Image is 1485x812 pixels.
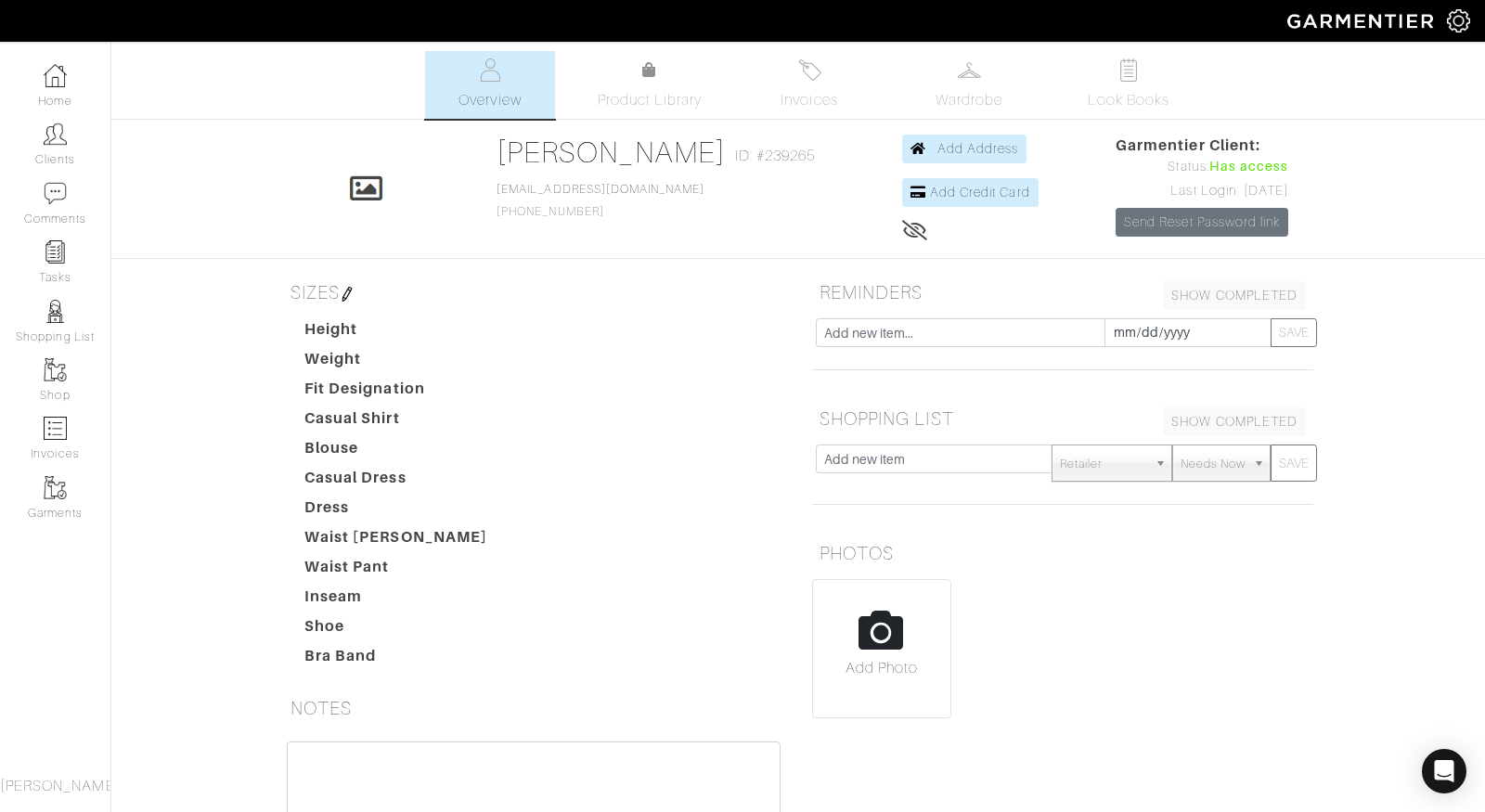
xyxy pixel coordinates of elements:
dt: Casual Dress [291,467,502,496]
img: wardrobe-487a4870c1b7c33e795ec22d11cfc2ed9d08956e64fb3008fe2437562e282088.svg [958,58,981,82]
dt: Shoe [291,615,502,645]
span: Invoices [781,89,837,111]
button: SAVE [1271,445,1317,482]
img: gear-icon-white-bd11855cb880d31180b6d7d6211b90ccbf57a29d726f0c71d8c61bd08dd39cc2.png [1447,9,1470,32]
img: pen-cf24a1663064a2ec1b9c1bd2387e9de7a2fa800b781884d57f21acf72779bad2.png [340,287,355,302]
dt: Bra Band [291,645,502,675]
a: [PERSON_NAME] [497,135,726,169]
h5: PHOTOS [812,535,1313,572]
a: Look Books [1064,51,1194,119]
dt: Casual Shirt [291,407,502,437]
img: stylists-icon-eb353228a002819b7ec25b43dbf5f0378dd9e0616d9560372ff212230b889e62.png [44,300,67,323]
dt: Blouse [291,437,502,467]
img: garments-icon-b7da505a4dc4fd61783c78ac3ca0ef83fa9d6f193b1c9dc38574b1d14d53ca28.png [44,476,67,499]
input: Add new item... [816,318,1105,347]
img: todo-9ac3debb85659649dc8f770b8b6100bb5dab4b48dedcbae339e5042a72dfd3cc.svg [1117,58,1141,82]
img: garmentier-logo-header-white-b43fb05a5012e4ada735d5af1a66efaba907eab6374d6393d1fbf88cb4ef424d.png [1278,5,1447,37]
a: Add Credit Card [902,178,1039,207]
img: basicinfo-40fd8af6dae0f16599ec9e87c0ef1c0a1fdea2edbe929e3d69a839185d80c458.svg [479,58,502,82]
span: Overview [458,89,521,111]
img: orders-icon-0abe47150d42831381b5fb84f609e132dff9fe21cb692f30cb5eec754e2cba89.png [44,417,67,440]
img: dashboard-icon-dbcd8f5a0b271acd01030246c82b418ddd0df26cd7fceb0bd07c9910d44c42f6.png [44,64,67,87]
img: comment-icon-a0a6a9ef722e966f86d9cbdc48e553b5cf19dbc54f86b18d962a5391bc8f6eb6.png [44,182,67,205]
span: Needs Now [1181,445,1246,483]
span: Look Books [1088,89,1170,111]
span: Add Credit Card [930,185,1030,200]
h5: SIZES [283,274,784,311]
a: Wardrobe [904,51,1034,119]
span: Retailer [1060,445,1147,483]
span: [PHONE_NUMBER] [497,183,704,218]
span: Wardrobe [936,89,1002,111]
input: Add new item [816,445,1052,473]
div: Status: [1116,157,1288,177]
div: Open Intercom Messenger [1422,749,1466,793]
img: reminder-icon-8004d30b9f0a5d33ae49ab947aed9ed385cf756f9e5892f1edd6e32f2345188e.png [44,240,67,264]
dt: Dress [291,496,502,526]
button: SAVE [1271,318,1317,347]
a: Overview [425,51,555,119]
span: Has access [1209,157,1289,177]
dt: Fit Designation [291,378,502,407]
img: orders-27d20c2124de7fd6de4e0e44c1d41de31381a507db9b33961299e4e07d508b8c.svg [798,58,821,82]
div: Last Login: [DATE] [1116,181,1288,201]
span: Product Library [598,89,703,111]
a: SHOW COMPLETED [1163,407,1306,436]
a: SHOW COMPLETED [1163,281,1306,310]
span: ID: #239265 [735,145,816,167]
h5: SHOPPING LIST [812,400,1313,437]
dt: Waist Pant [291,556,502,586]
span: Garmentier Client: [1116,135,1288,157]
a: Product Library [585,59,715,111]
img: clients-icon-6bae9207a08558b7cb47a8932f037763ab4055f8c8b6bfacd5dc20c3e0201464.png [44,122,67,146]
a: Add Address [902,135,1027,163]
dt: Inseam [291,586,502,615]
h5: REMINDERS [812,274,1313,311]
a: Send Reset Password link [1116,208,1288,237]
a: [EMAIL_ADDRESS][DOMAIN_NAME] [497,183,704,196]
span: Add Address [937,141,1019,156]
img: garments-icon-b7da505a4dc4fd61783c78ac3ca0ef83fa9d6f193b1c9dc38574b1d14d53ca28.png [44,358,67,381]
h5: NOTES [283,690,784,727]
dt: Weight [291,348,502,378]
dt: Waist [PERSON_NAME] [291,526,502,556]
a: Invoices [744,51,874,119]
dt: Height [291,318,502,348]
